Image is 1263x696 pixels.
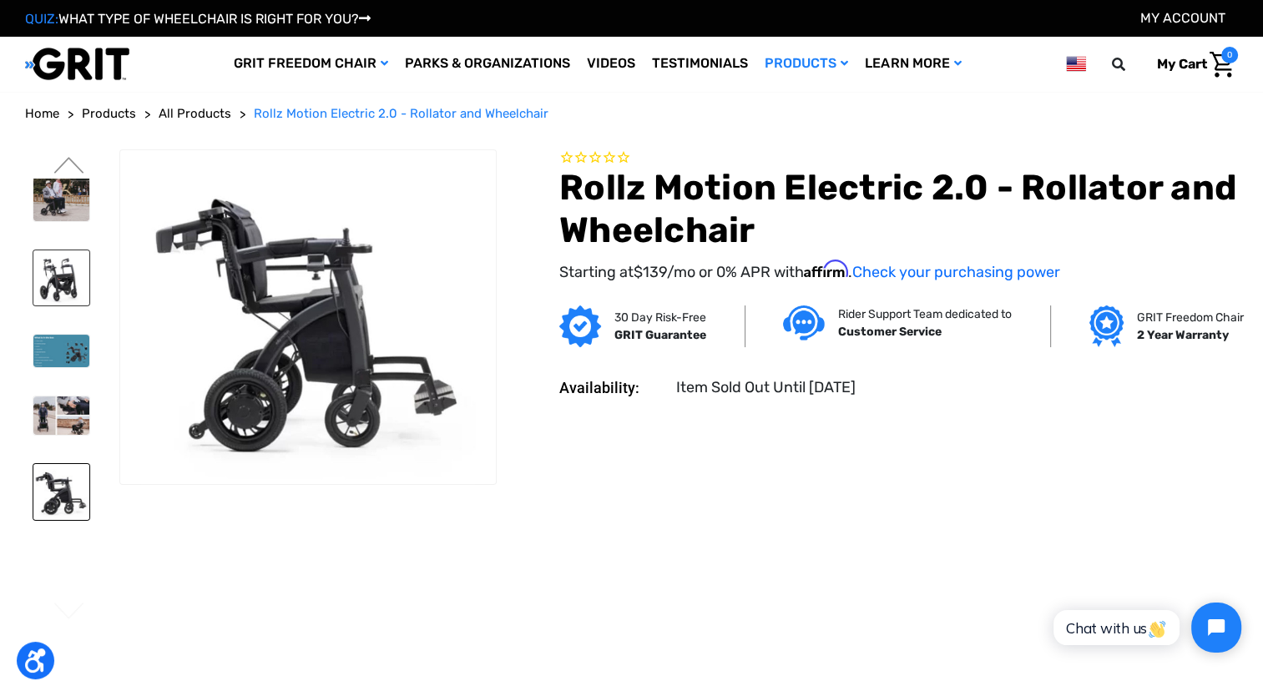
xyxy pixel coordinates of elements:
[1137,328,1229,342] strong: 2 Year Warranty
[644,37,756,91] a: Testimonials
[159,106,231,121] span: All Products
[159,104,231,124] a: All Products
[33,335,89,367] img: Rollz Motion Electric 2.0 - Rollator and Wheelchair
[804,260,848,278] span: Affirm
[33,396,89,435] img: Rollz Motion Electric 2.0 - Rollator and Wheelchair
[254,104,548,124] a: Rollz Motion Electric 2.0 - Rollator and Wheelchair
[838,325,942,339] strong: Customer Service
[756,37,856,91] a: Products
[559,260,1238,284] p: Starting at /mo or 0% APR with .
[25,106,59,121] span: Home
[25,104,59,124] a: Home
[25,11,58,27] span: QUIZ:
[559,167,1238,251] h1: Rollz Motion Electric 2.0 - Rollator and Wheelchair
[559,149,1238,168] span: Rated 0.0 out of 5 stars 0 reviews
[82,104,136,124] a: Products
[1089,305,1124,347] img: Grit freedom
[25,47,129,81] img: GRIT All-Terrain Wheelchair and Mobility Equipment
[856,37,969,91] a: Learn More
[614,309,706,326] p: 30 Day Risk-Free
[254,106,548,121] span: Rollz Motion Electric 2.0 - Rollator and Wheelchair
[838,305,1012,323] p: Rider Support Team dedicated to
[52,603,87,623] button: Go to slide 1 of 2
[1144,47,1238,82] a: Cart with 0 items
[783,305,825,340] img: Customer service
[1119,47,1144,82] input: Search
[52,157,87,177] button: Go to slide 1 of 2
[33,250,89,306] img: Rollz Motion Electric 2.0 - Rollator and Wheelchair
[634,263,667,281] span: $139
[614,328,706,342] strong: GRIT Guarantee
[120,150,496,485] img: Rollz Motion Electric 2.0 - Rollator and Wheelchair
[1035,588,1255,667] iframe: Tidio Chat
[1137,309,1244,326] p: GRIT Freedom Chair
[1140,10,1225,26] a: Account
[559,376,664,399] dt: Availability:
[225,37,397,91] a: GRIT Freedom Chair
[397,37,578,91] a: Parks & Organizations
[1157,56,1207,72] span: My Cart
[1066,53,1086,74] img: us.png
[82,106,136,121] span: Products
[1221,47,1238,63] span: 0
[852,263,1060,281] a: Check your purchasing power - Learn more about Affirm Financing (opens in modal)
[559,305,601,347] img: GRIT Guarantee
[25,104,1238,124] nav: Breadcrumb
[676,376,856,399] dd: Item Sold Out Until [DATE]
[33,169,89,220] img: Rollz Motion Electric 2.0 - Rollator and Wheelchair
[1210,52,1234,78] img: Cart
[578,37,644,91] a: Videos
[33,464,89,520] img: Rollz Motion Electric 2.0 - Rollator and Wheelchair
[25,11,371,27] a: QUIZ:WHAT TYPE OF WHEELCHAIR IS RIGHT FOR YOU?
